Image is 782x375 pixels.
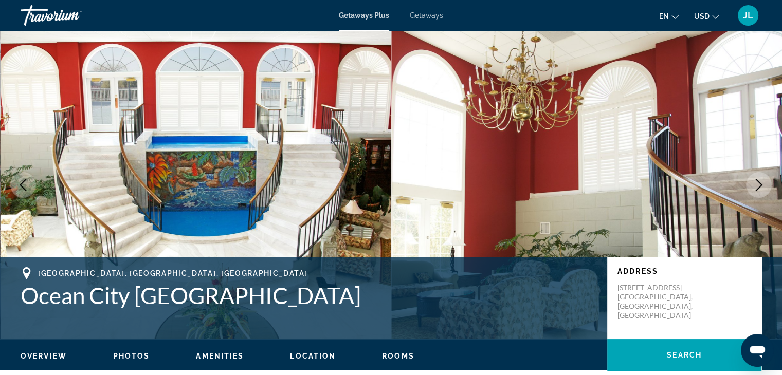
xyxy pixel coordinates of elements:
[694,12,710,21] span: USD
[735,5,761,26] button: User Menu
[21,351,67,361] button: Overview
[196,352,244,360] span: Amenities
[617,267,751,275] p: Address
[21,282,597,309] h1: Ocean City [GEOGRAPHIC_DATA]
[339,11,389,20] a: Getaways Plus
[746,172,772,198] button: Next image
[694,9,719,24] button: Change currency
[113,352,150,360] span: Photos
[382,352,414,360] span: Rooms
[617,283,700,320] p: [STREET_ADDRESS] [GEOGRAPHIC_DATA], [GEOGRAPHIC_DATA], [GEOGRAPHIC_DATA]
[607,339,761,371] button: Search
[38,269,307,277] span: [GEOGRAPHIC_DATA], [GEOGRAPHIC_DATA], [GEOGRAPHIC_DATA]
[21,2,123,29] a: Travorium
[382,351,414,361] button: Rooms
[741,334,774,367] iframe: Button to launch messaging window
[21,352,67,360] span: Overview
[10,172,36,198] button: Previous image
[743,10,753,21] span: JL
[659,12,669,21] span: en
[196,351,244,361] button: Amenities
[290,351,336,361] button: Location
[113,351,150,361] button: Photos
[290,352,336,360] span: Location
[659,9,679,24] button: Change language
[410,11,443,20] a: Getaways
[667,351,702,359] span: Search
